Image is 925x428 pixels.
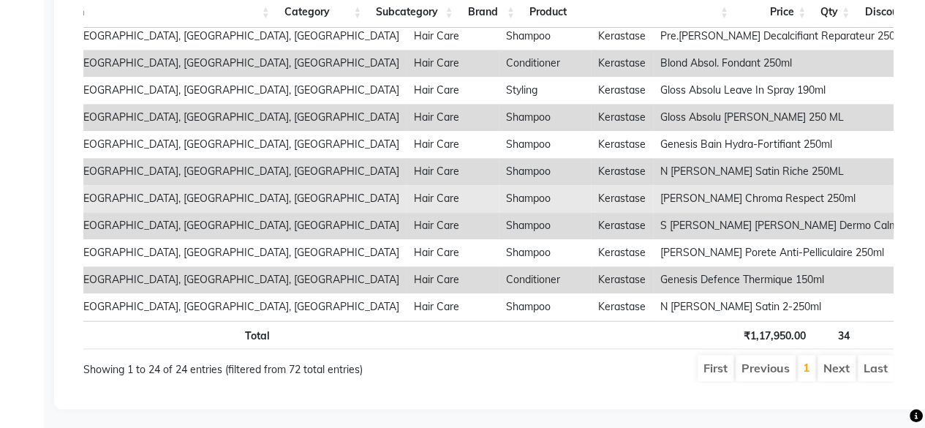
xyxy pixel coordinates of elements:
td: Looks [GEOGRAPHIC_DATA], [GEOGRAPHIC_DATA], [GEOGRAPHIC_DATA] [35,158,407,185]
a: 1 [803,360,810,375]
td: Looks [GEOGRAPHIC_DATA], [GEOGRAPHIC_DATA], [GEOGRAPHIC_DATA] [35,266,407,293]
td: Shampoo [499,293,591,320]
th: Total [35,320,277,349]
td: Hair Care [407,50,499,77]
td: Shampoo [499,185,591,212]
td: Hair Care [407,131,499,158]
td: Looks [GEOGRAPHIC_DATA], [GEOGRAPHIC_DATA], [GEOGRAPHIC_DATA] [35,293,407,320]
td: Shampoo [499,23,591,50]
td: Hair Care [407,158,499,185]
td: Hair Care [407,212,499,239]
td: Shampoo [499,239,591,266]
td: Kerastase [591,23,653,50]
td: Looks [GEOGRAPHIC_DATA], [GEOGRAPHIC_DATA], [GEOGRAPHIC_DATA] [35,239,407,266]
td: Kerastase [591,104,653,131]
td: Kerastase [591,185,653,212]
td: Hair Care [407,185,499,212]
td: Shampoo [499,104,591,131]
td: Looks [GEOGRAPHIC_DATA], [GEOGRAPHIC_DATA], [GEOGRAPHIC_DATA] [35,50,407,77]
th: 34 [813,320,857,349]
td: Styling [499,77,591,104]
td: Kerastase [591,293,653,320]
td: Looks [GEOGRAPHIC_DATA], [GEOGRAPHIC_DATA], [GEOGRAPHIC_DATA] [35,131,407,158]
td: Shampoo [499,158,591,185]
td: Conditioner [499,50,591,77]
td: Kerastase [591,50,653,77]
td: Kerastase [591,77,653,104]
td: Kerastase [591,212,653,239]
td: Hair Care [407,239,499,266]
td: Hair Care [407,293,499,320]
td: Looks [GEOGRAPHIC_DATA], [GEOGRAPHIC_DATA], [GEOGRAPHIC_DATA] [35,77,407,104]
td: Shampoo [499,131,591,158]
td: Kerastase [591,239,653,266]
td: Looks [GEOGRAPHIC_DATA], [GEOGRAPHIC_DATA], [GEOGRAPHIC_DATA] [35,185,407,212]
td: Kerastase [591,131,653,158]
div: Showing 1 to 24 of 24 entries (filtered from 72 total entries) [83,353,408,378]
td: Kerastase [591,158,653,185]
td: Looks [GEOGRAPHIC_DATA], [GEOGRAPHIC_DATA], [GEOGRAPHIC_DATA] [35,104,407,131]
td: Looks [GEOGRAPHIC_DATA], [GEOGRAPHIC_DATA], [GEOGRAPHIC_DATA] [35,23,407,50]
th: ₹1,17,950.00 [736,320,813,349]
td: Hair Care [407,104,499,131]
td: Hair Care [407,23,499,50]
td: Hair Care [407,266,499,293]
td: Kerastase [591,266,653,293]
td: Conditioner [499,266,591,293]
td: Shampoo [499,212,591,239]
td: Hair Care [407,77,499,104]
td: Looks [GEOGRAPHIC_DATA], [GEOGRAPHIC_DATA], [GEOGRAPHIC_DATA] [35,212,407,239]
